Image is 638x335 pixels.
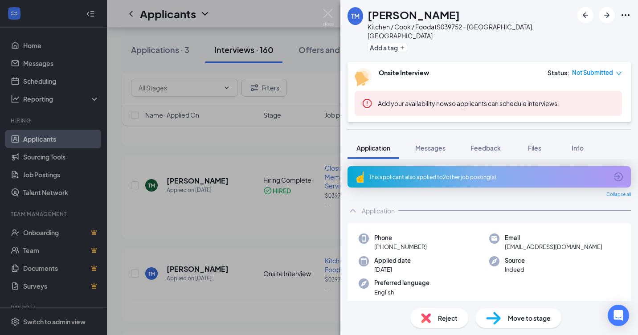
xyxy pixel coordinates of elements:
[378,99,449,108] button: Add your availability now
[368,22,573,40] div: Kitchen / Cook / Food at S039752 - [GEOGRAPHIC_DATA], [GEOGRAPHIC_DATA]
[374,288,429,297] span: English
[616,70,622,77] span: down
[374,278,429,287] span: Preferred language
[415,144,446,152] span: Messages
[400,45,405,50] svg: Plus
[508,313,551,323] span: Move to stage
[505,242,602,251] span: [EMAIL_ADDRESS][DOMAIN_NAME]
[606,191,631,198] span: Collapse all
[505,256,525,265] span: Source
[438,313,458,323] span: Reject
[548,68,569,77] div: Status :
[356,144,390,152] span: Application
[368,7,460,22] h1: [PERSON_NAME]
[351,12,360,20] div: TM
[379,69,429,77] b: Onsite Interview
[362,206,395,215] div: Application
[620,10,631,20] svg: Ellipses
[374,242,427,251] span: [PHONE_NUMBER]
[374,233,427,242] span: Phone
[362,98,372,109] svg: Error
[528,144,541,152] span: Files
[572,144,584,152] span: Info
[374,256,411,265] span: Applied date
[577,7,593,23] button: ArrowLeftNew
[368,43,407,52] button: PlusAdd a tag
[601,10,612,20] svg: ArrowRight
[599,7,615,23] button: ArrowRight
[374,265,411,274] span: [DATE]
[580,10,591,20] svg: ArrowLeftNew
[608,305,629,326] div: Open Intercom Messenger
[348,205,358,216] svg: ChevronUp
[572,68,613,77] span: Not Submitted
[505,265,525,274] span: Indeed
[378,99,559,107] span: so applicants can schedule interviews.
[470,144,501,152] span: Feedback
[369,173,608,181] div: This applicant also applied to 2 other job posting(s)
[505,233,602,242] span: Email
[613,172,624,182] svg: ArrowCircle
